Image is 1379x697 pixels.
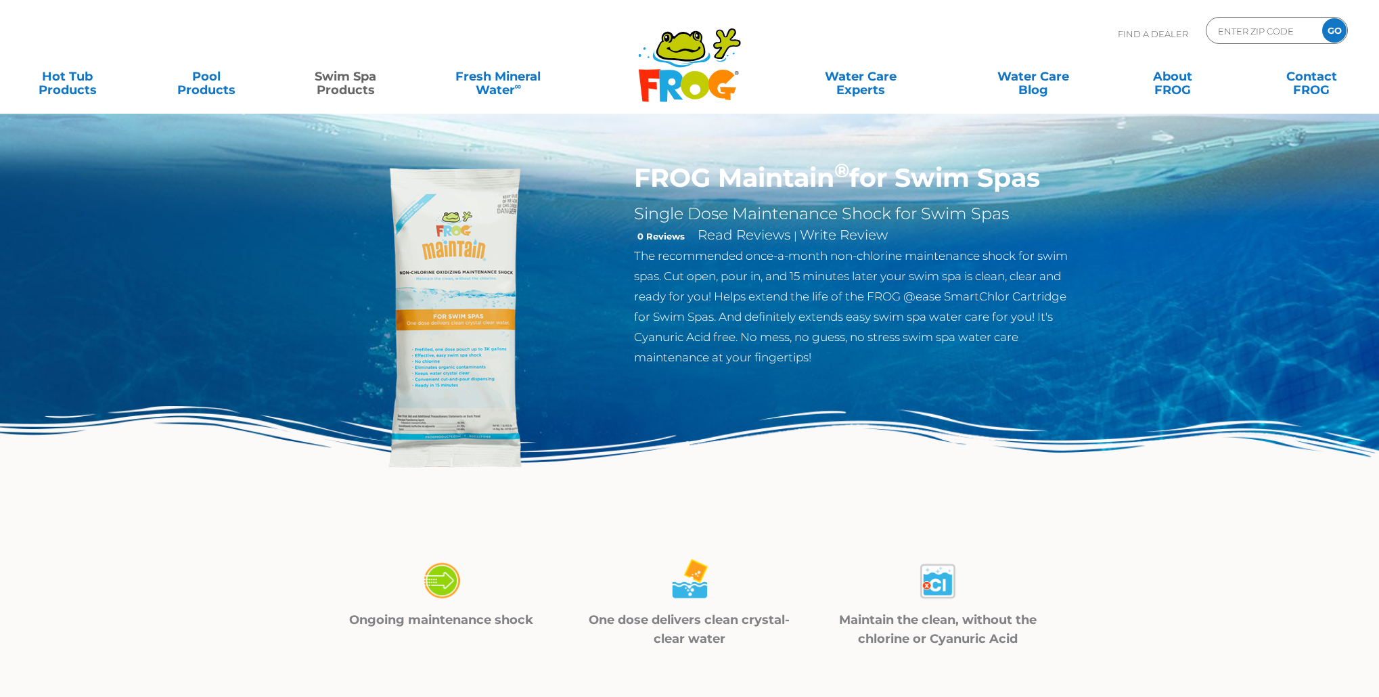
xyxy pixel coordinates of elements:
img: maintain_4-02 [666,557,713,605]
a: Water CareExperts [773,63,949,90]
a: Write Review [800,227,888,243]
p: Ongoing maintenance shock [334,610,549,629]
strong: 0 Reviews [637,231,685,242]
img: maintain_4-01 [417,557,465,605]
span: | [794,229,797,242]
a: PoolProducts [153,63,261,90]
h2: Single Dose Maintenance Shock for Swim Spas [634,204,1076,224]
p: Maintain the clean, without the chlorine or Cyanuric Acid [830,610,1045,648]
a: Hot TubProducts [14,63,122,90]
a: ContactFROG [1257,63,1365,90]
a: AboutFROG [1118,63,1227,90]
sup: ® [834,158,849,182]
input: GO [1322,18,1347,43]
a: Read Reviews [698,227,791,243]
p: Find A Dealer [1118,17,1188,51]
input: Zip Code Form [1217,21,1308,41]
sup: ∞ [515,81,522,91]
a: Fresh MineralWater∞ [431,63,566,90]
h1: FROG Maintain for Swim Spas [634,162,1076,194]
p: One dose delivers clean crystal-clear water [583,610,797,648]
a: Water CareBlog [979,63,1087,90]
img: maintain_4-03 [914,557,962,605]
p: The recommended once-a-month non-chlorine maintenance shock for swim spas. Cut open, pour in, and... [634,246,1076,367]
img: ss-maintain-hero.png [304,162,614,472]
a: Swim SpaProducts [292,63,400,90]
